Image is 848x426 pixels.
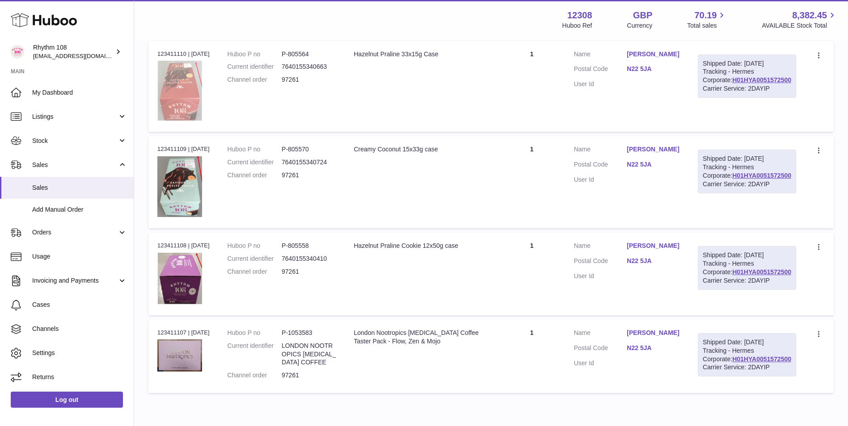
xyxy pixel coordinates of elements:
[354,242,489,250] div: Hazelnut Praline Cookie 12x50g case
[732,268,791,276] a: H01HYA0051572500
[574,80,627,88] dt: User Id
[499,320,565,393] td: 1
[574,175,627,184] dt: User Id
[499,233,565,315] td: 1
[627,344,680,352] a: N22 5JA
[354,329,489,346] div: London Nootropics [MEDICAL_DATA] Coffee Taster Pack - Flow, Zen & Mojo
[32,252,127,261] span: Usage
[687,9,727,30] a: 70.19 Total sales
[228,267,282,276] dt: Channel order
[703,84,791,93] div: Carrier Service: 2DAYIP
[228,255,282,263] dt: Current identifier
[687,21,727,30] span: Total sales
[157,242,210,250] div: 123411108 | [DATE]
[698,150,796,193] div: Tracking - Hermes Corporate:
[792,9,827,21] span: 8,382.45
[157,253,202,304] img: 1688048193.JPG
[574,65,627,75] dt: Postal Code
[282,171,336,180] dd: 97261
[499,41,565,132] td: 1
[694,9,717,21] span: 70.19
[228,63,282,71] dt: Current identifier
[282,242,336,250] dd: P-805558
[732,172,791,179] a: H01HYA0051572500
[354,145,489,154] div: Creamy Coconut 15x33g case
[228,145,282,154] dt: Huboo P no
[157,156,202,217] img: 1688049131.JPG
[228,50,282,58] dt: Huboo P no
[157,339,202,371] img: 123081753871449.jpg
[703,338,791,347] div: Shipped Date: [DATE]
[228,171,282,180] dt: Channel order
[703,276,791,285] div: Carrier Service: 2DAYIP
[32,301,127,309] span: Cases
[633,9,652,21] strong: GBP
[698,246,796,290] div: Tracking - Hermes Corporate:
[228,371,282,380] dt: Channel order
[282,145,336,154] dd: P-805570
[574,160,627,171] dt: Postal Code
[33,43,114,60] div: Rhythm 108
[574,359,627,368] dt: User Id
[762,21,837,30] span: AVAILABLE Stock Total
[499,136,565,228] td: 1
[762,9,837,30] a: 8,382.45 AVAILABLE Stock Total
[703,363,791,372] div: Carrier Service: 2DAYIP
[157,329,210,337] div: 123411107 | [DATE]
[627,257,680,265] a: N22 5JA
[732,76,791,84] a: H01HYA0051572500
[703,155,791,163] div: Shipped Date: [DATE]
[282,75,336,84] dd: 97261
[157,145,210,153] div: 123411109 | [DATE]
[703,59,791,68] div: Shipped Date: [DATE]
[574,242,627,252] dt: Name
[282,50,336,58] dd: P-805564
[32,113,118,121] span: Listings
[627,65,680,73] a: N22 5JA
[33,52,131,59] span: [EMAIL_ADDRESS][DOMAIN_NAME]
[32,184,127,192] span: Sales
[11,392,123,408] a: Log out
[627,329,680,337] a: [PERSON_NAME]
[32,137,118,145] span: Stock
[32,276,118,285] span: Invoicing and Payments
[574,145,627,156] dt: Name
[627,160,680,169] a: N22 5JA
[574,329,627,339] dt: Name
[32,325,127,333] span: Channels
[574,257,627,267] dt: Postal Code
[354,50,489,58] div: Hazelnut Praline 33x15g Case
[228,242,282,250] dt: Huboo P no
[703,180,791,188] div: Carrier Service: 2DAYIP
[282,255,336,263] dd: 7640155340410
[574,50,627,61] dt: Name
[732,355,791,363] a: H01HYA0051572500
[703,251,791,259] div: Shipped Date: [DATE]
[32,373,127,381] span: Returns
[282,371,336,380] dd: 97261
[562,21,592,30] div: Huboo Ref
[282,267,336,276] dd: 97261
[228,75,282,84] dt: Channel order
[11,45,24,58] img: internalAdmin-12308@internal.huboo.com
[627,21,653,30] div: Currency
[627,145,680,154] a: [PERSON_NAME]
[228,342,282,367] dt: Current identifier
[228,329,282,337] dt: Huboo P no
[627,242,680,250] a: [PERSON_NAME]
[32,205,127,214] span: Add Manual Order
[567,9,592,21] strong: 12308
[228,158,282,167] dt: Current identifier
[698,333,796,377] div: Tracking - Hermes Corporate:
[32,349,127,357] span: Settings
[282,342,336,367] dd: LONDON NOOTROPICS [MEDICAL_DATA] COFFEE
[157,61,202,121] img: 1688048742.JPG
[627,50,680,58] a: [PERSON_NAME]
[32,88,127,97] span: My Dashboard
[32,161,118,169] span: Sales
[574,344,627,355] dt: Postal Code
[282,158,336,167] dd: 7640155340724
[157,50,210,58] div: 123411110 | [DATE]
[282,63,336,71] dd: 7640155340663
[32,228,118,237] span: Orders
